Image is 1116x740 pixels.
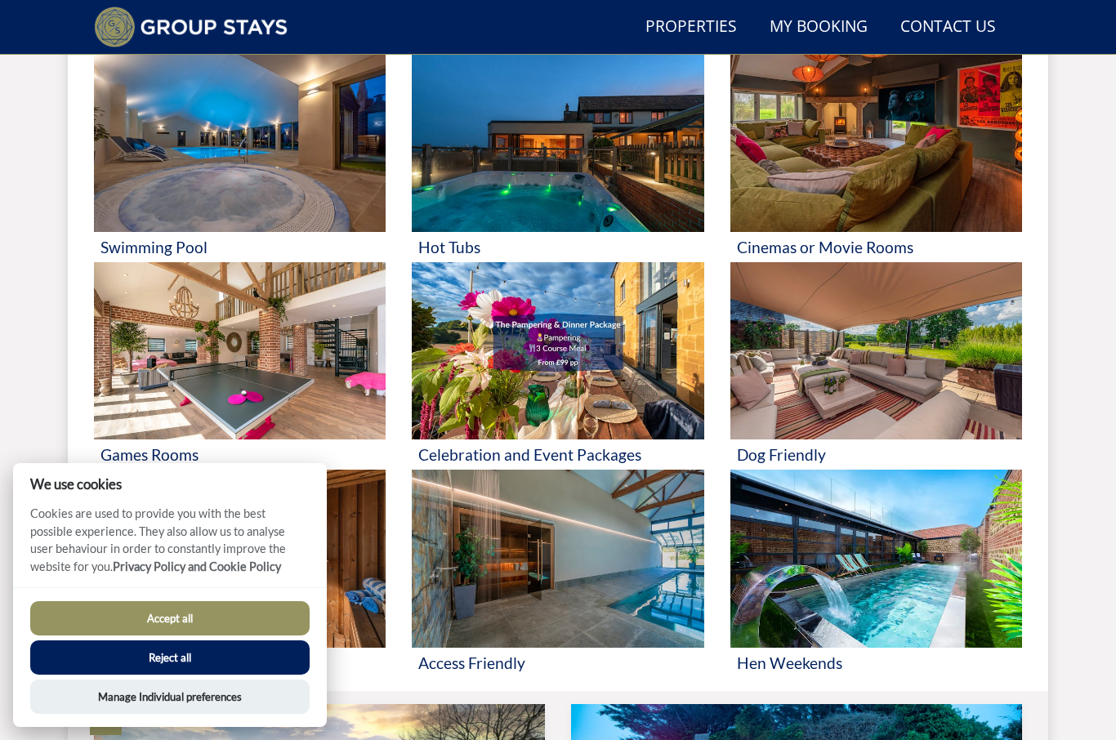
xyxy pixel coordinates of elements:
[94,54,386,262] a: 'Swimming Pool' - Large Group Accommodation Holiday Ideas Swimming Pool
[94,7,288,47] img: Group Stays
[737,654,1016,671] h3: Hen Weekends
[13,505,327,587] p: Cookies are used to provide you with the best possible experience. They also allow us to analyse ...
[412,262,703,470] a: 'Celebration and Event Packages' - Large Group Accommodation Holiday Ideas Celebration and Event ...
[412,262,703,440] img: 'Celebration and Event Packages' - Large Group Accommodation Holiday Ideas
[13,476,327,492] h2: We use cookies
[412,54,703,262] a: 'Hot Tubs' - Large Group Accommodation Holiday Ideas Hot Tubs
[94,54,386,232] img: 'Swimming Pool' - Large Group Accommodation Holiday Ideas
[763,9,874,46] a: My Booking
[639,9,743,46] a: Properties
[730,262,1022,470] a: 'Dog Friendly' - Large Group Accommodation Holiday Ideas Dog Friendly
[418,446,697,463] h3: Celebration and Event Packages
[30,680,310,714] button: Manage Individual preferences
[100,446,379,463] h3: Games Rooms
[30,640,310,675] button: Reject all
[730,262,1022,440] img: 'Dog Friendly' - Large Group Accommodation Holiday Ideas
[100,238,379,256] h3: Swimming Pool
[412,470,703,678] a: 'Access Friendly' - Large Group Accommodation Holiday Ideas Access Friendly
[412,54,703,232] img: 'Hot Tubs' - Large Group Accommodation Holiday Ideas
[730,54,1022,262] a: 'Cinemas or Movie Rooms' - Large Group Accommodation Holiday Ideas Cinemas or Movie Rooms
[730,470,1022,678] a: 'Hen Weekends' - Large Group Accommodation Holiday Ideas Hen Weekends
[730,54,1022,232] img: 'Cinemas or Movie Rooms' - Large Group Accommodation Holiday Ideas
[94,262,386,440] img: 'Games Rooms' - Large Group Accommodation Holiday Ideas
[418,654,697,671] h3: Access Friendly
[737,446,1016,463] h3: Dog Friendly
[730,470,1022,648] img: 'Hen Weekends' - Large Group Accommodation Holiday Ideas
[412,470,703,648] img: 'Access Friendly' - Large Group Accommodation Holiday Ideas
[113,559,281,573] a: Privacy Policy and Cookie Policy
[737,238,1016,256] h3: Cinemas or Movie Rooms
[418,238,697,256] h3: Hot Tubs
[94,262,386,470] a: 'Games Rooms' - Large Group Accommodation Holiday Ideas Games Rooms
[894,9,1002,46] a: Contact Us
[30,601,310,635] button: Accept all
